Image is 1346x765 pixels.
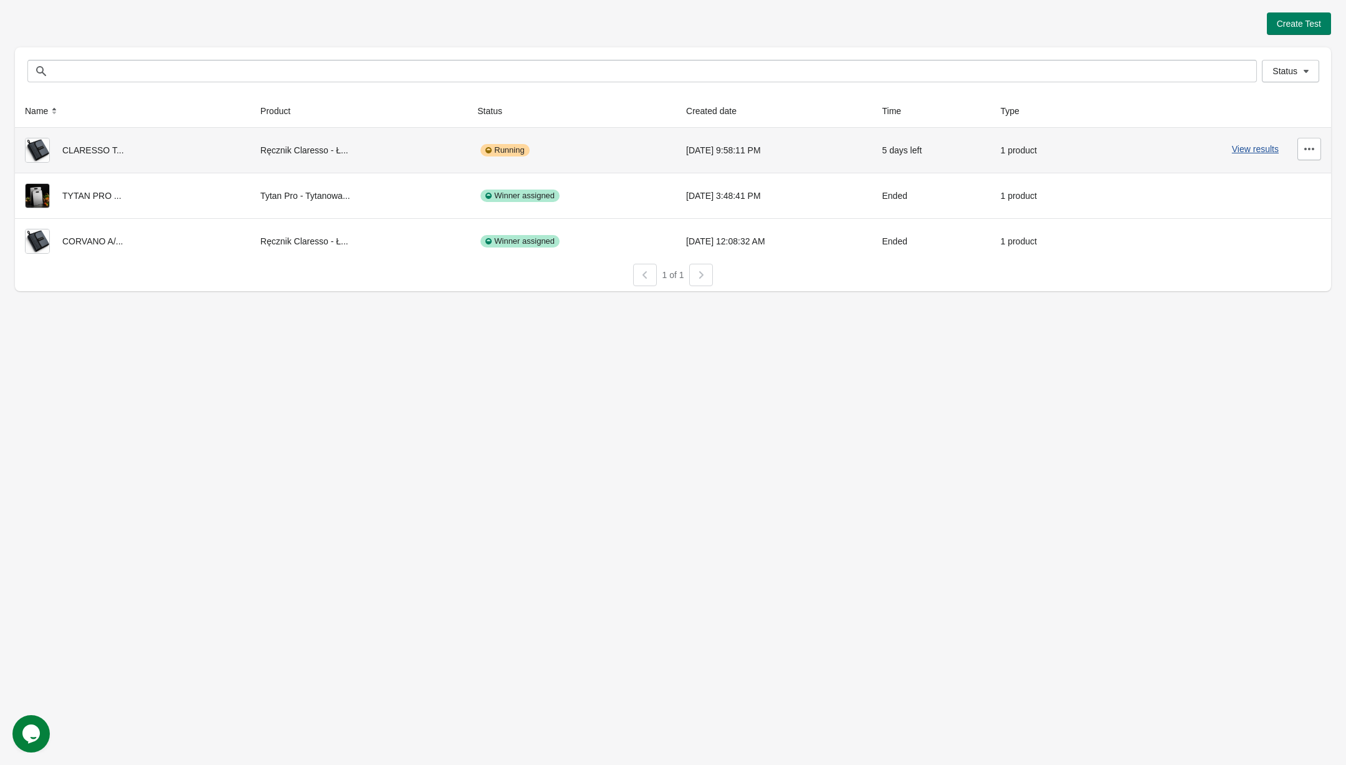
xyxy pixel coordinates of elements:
span: Create Test [1277,19,1321,29]
button: Type [996,100,1037,122]
div: Ręcznik Claresso - Ł... [260,138,457,163]
button: Status [1262,60,1319,82]
button: Status [472,100,520,122]
span: 1 of 1 [662,270,684,280]
div: CLARESSO T... [25,138,241,163]
div: Winner assigned [480,190,560,202]
div: Tytan Pro - Tytanowa... [260,183,457,208]
div: 1 product [1001,229,1092,254]
div: Winner assigned [480,235,560,248]
div: 1 product [1001,183,1092,208]
div: Ended [882,229,980,254]
button: Product [255,100,308,122]
button: View results [1232,144,1279,154]
div: TYTAN PRO ... [25,183,241,208]
button: Time [877,100,919,122]
div: 5 days left [882,138,980,163]
div: [DATE] 12:08:32 AM [686,229,862,254]
div: Running [480,144,529,156]
div: [DATE] 9:58:11 PM [686,138,862,163]
button: Name [20,100,65,122]
button: Created date [681,100,754,122]
div: Ręcznik Claresso - Ł... [260,229,457,254]
span: Status [1272,66,1297,76]
div: CORVANO A/... [25,229,241,254]
div: 1 product [1001,138,1092,163]
div: Ended [882,183,980,208]
div: [DATE] 3:48:41 PM [686,183,862,208]
button: Create Test [1267,12,1331,35]
iframe: chat widget [12,715,52,753]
